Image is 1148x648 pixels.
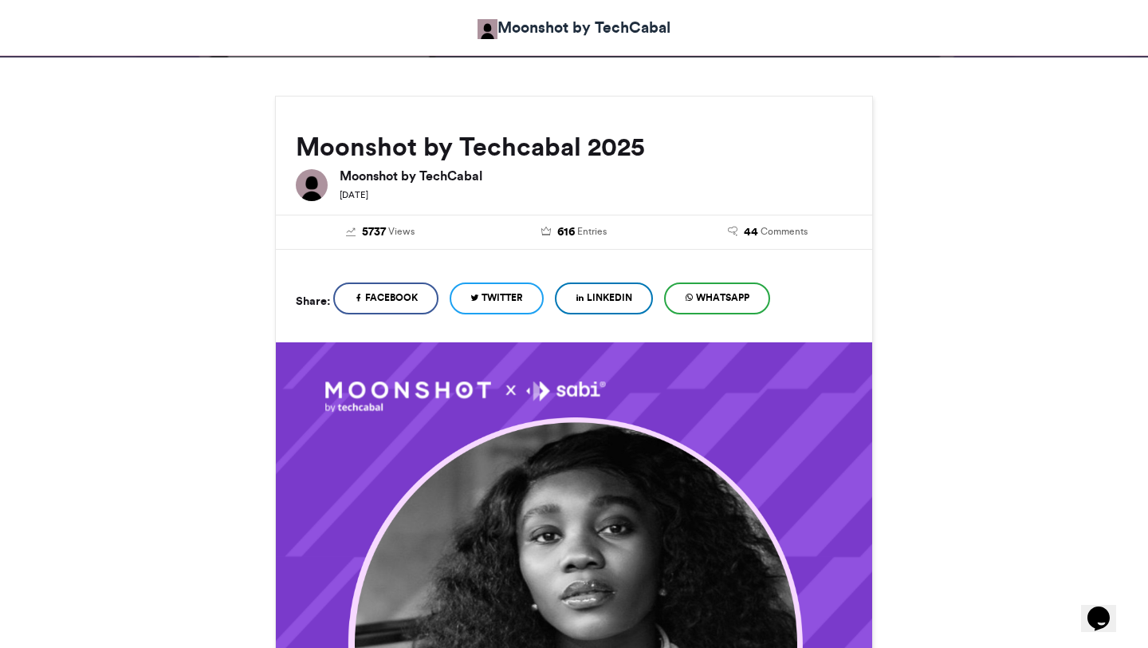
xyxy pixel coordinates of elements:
a: 616 Entries [489,223,659,241]
a: 44 Comments [682,223,852,241]
span: 616 [557,223,575,241]
span: Twitter [482,290,523,305]
small: [DATE] [340,189,368,200]
h5: Share: [296,290,330,311]
img: Moonshot by TechCabal [296,169,328,201]
span: 5737 [362,223,386,241]
h2: Moonshot by Techcabal 2025 [296,132,852,161]
span: Entries [577,224,607,239]
h6: Moonshot by TechCabal [340,169,852,182]
span: LinkedIn [587,290,632,305]
a: Moonshot by TechCabal [478,16,670,39]
iframe: chat widget [1081,584,1132,632]
a: LinkedIn [555,283,653,314]
a: Facebook [333,283,438,314]
img: Moonshot by TechCabal [478,19,497,39]
a: 5737 Views [296,223,466,241]
span: WhatsApp [696,290,749,305]
a: WhatsApp [664,283,770,314]
span: Views [388,224,415,239]
span: 44 [744,223,758,241]
span: Facebook [365,290,418,305]
a: Twitter [450,283,544,314]
span: Comments [761,224,808,239]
